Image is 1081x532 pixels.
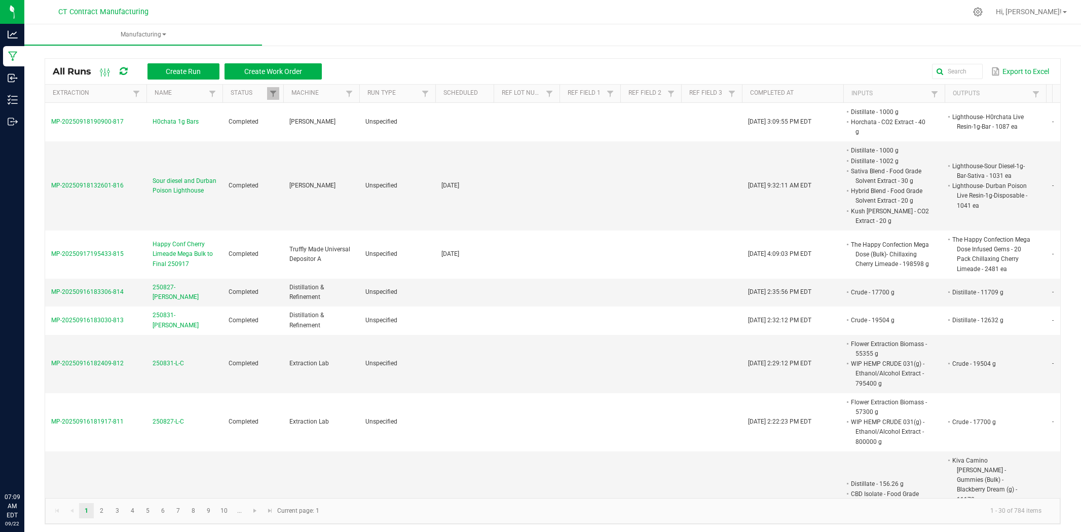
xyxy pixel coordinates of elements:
[365,182,397,189] span: Unspecified
[244,67,302,75] span: Create Work Order
[543,87,555,100] a: Filter
[8,51,18,61] inline-svg: Manufacturing
[289,360,329,367] span: Extraction Lab
[51,418,124,425] span: MP-20250916181917-811
[367,89,419,97] a: Run TypeSortable
[849,117,929,137] li: Horchata - CO2 Extract - 40 g
[289,312,324,328] span: Distillation & Refinement
[849,145,929,156] li: Distillate - 1000 g
[928,88,941,100] a: Filter
[849,240,929,270] li: The Happy Confection Mega Dose (Bulk)- Chillaxing Cherry Limeade - 198598 g
[130,87,142,100] a: Filter
[153,176,216,196] span: Sour diesel and Durban Poison Lighthouse
[251,507,259,515] span: Go to the next page
[10,451,41,481] iframe: Resource center
[628,89,664,97] a: Ref Field 2Sortable
[748,317,811,324] span: [DATE] 2:32:12 PM EDT
[8,73,18,83] inline-svg: Inbound
[843,85,945,103] th: Inputs
[951,235,1031,274] li: The Happy Confection Mega Dose Infused Gems - 20 Pack Chillaxing Cherry Limeade - 2481 ea
[951,315,1031,325] li: Distillate - 12632 g
[849,397,929,417] li: Flower Extraction Biomass - 57300 g
[51,118,124,125] span: MP-20250918190900-817
[849,489,929,509] li: CBD Isolate - Food Grade Solvent Extract - 60.03 g
[689,89,725,97] a: Ref Field 3Sortable
[229,317,258,324] span: Completed
[849,107,929,117] li: Distillate - 1000 g
[153,311,216,330] span: 250831-[PERSON_NAME]
[45,498,1060,524] kendo-pager: Current page: 1
[155,89,206,97] a: NameSortable
[365,118,397,125] span: Unspecified
[343,87,355,100] a: Filter
[441,250,459,257] span: [DATE]
[166,67,201,75] span: Create Run
[291,89,343,97] a: MachineSortable
[849,166,929,186] li: Sativa Blend - Food Grade Solvent Extract - 30 g
[266,507,274,515] span: Go to the last page
[8,29,18,40] inline-svg: Analytics
[365,250,397,257] span: Unspecified
[206,87,218,100] a: Filter
[24,30,262,39] span: Manufacturing
[849,479,929,489] li: Distillate - 156.26 g
[748,118,811,125] span: [DATE] 3:09:55 PM EDT
[1030,88,1042,100] a: Filter
[849,339,929,359] li: Flower Extraction Biomass - 55355 g
[951,161,1031,181] li: Lighthouse-Sour Diesel-1g-Bar-Sativa - 1031 ea
[289,284,324,300] span: Distillation & Refinement
[24,24,262,46] a: Manufacturing
[443,89,490,97] a: ScheduledSortable
[263,503,277,518] a: Go to the last page
[951,455,1031,505] li: Kiva Camino [PERSON_NAME] - Gummies (Bulk) - Blackberry Dream (g) - 11178 ea
[748,250,811,257] span: [DATE] 4:09:03 PM EDT
[267,87,279,100] a: Filter
[156,503,170,518] a: Page 6
[8,117,18,127] inline-svg: Outbound
[665,87,677,100] a: Filter
[748,288,811,295] span: [DATE] 2:35:56 PM EDT
[229,182,258,189] span: Completed
[51,288,124,295] span: MP-20250916183306-814
[849,206,929,226] li: Kush [PERSON_NAME] - CO2 Extract - 20 g
[750,89,839,97] a: Completed AtSortable
[5,492,20,520] p: 07:09 AM EDT
[58,8,148,16] span: CT Contract Manufacturing
[248,503,263,518] a: Go to the next page
[726,87,738,100] a: Filter
[502,89,543,97] a: Ref Lot NumberSortable
[748,360,811,367] span: [DATE] 2:29:12 PM EDT
[229,118,258,125] span: Completed
[125,503,140,518] a: Page 4
[748,418,811,425] span: [DATE] 2:22:23 PM EDT
[110,503,125,518] a: Page 3
[171,503,185,518] a: Page 7
[53,89,130,97] a: ExtractionSortable
[53,63,329,80] div: All Runs
[604,87,616,100] a: Filter
[365,288,397,295] span: Unspecified
[94,503,109,518] a: Page 2
[217,503,232,518] a: Page 10
[153,359,184,368] span: 250831-L-C
[849,315,929,325] li: Crude - 19504 g
[79,503,94,518] a: Page 1
[232,503,247,518] a: Page 11
[568,89,604,97] a: Ref Field 1Sortable
[972,7,984,17] div: Manage settings
[951,181,1031,211] li: Lighthouse- Durban Poison Live Resin-1g-Disposable - 1041 ea
[951,112,1031,132] li: Lighthouse- H0rchata Live Resin-1g-Bar - 1087 ea
[289,246,350,262] span: Truffly Made Universal Depositor A
[365,418,397,425] span: Unspecified
[289,118,336,125] span: [PERSON_NAME]
[186,503,201,518] a: Page 8
[51,317,124,324] span: MP-20250916183030-813
[951,287,1031,297] li: Distillate - 11709 g
[945,85,1046,103] th: Outputs
[419,87,431,100] a: Filter
[140,503,155,518] a: Page 5
[849,359,929,389] li: WIP HEMP CRUDE 031(g) - Ethanol/Alcohol Extract - 795400 g
[51,360,124,367] span: MP-20250916182409-812
[153,417,184,427] span: 250827-L-C
[365,317,397,324] span: Unspecified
